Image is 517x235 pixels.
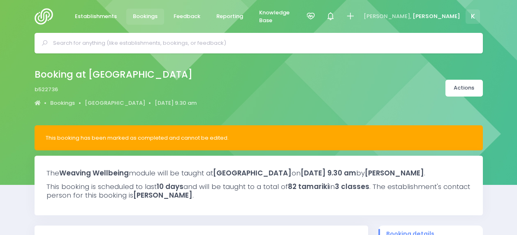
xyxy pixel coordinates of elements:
strong: [PERSON_NAME] [365,168,424,178]
span: b522736 [35,85,58,94]
a: Bookings [126,9,165,25]
a: Bookings [50,99,75,107]
a: Knowledge Base [253,5,297,29]
span: Reporting [216,12,243,21]
span: Feedback [174,12,200,21]
strong: 3 classes [335,182,369,191]
strong: [GEOGRAPHIC_DATA] [213,168,292,178]
h3: This booking is scheduled to last and will be taught to a total of in . The establishment's conta... [46,182,471,199]
a: Feedback [167,9,207,25]
a: Reporting [210,9,250,25]
span: Knowledge Base [259,9,290,25]
strong: [PERSON_NAME] [133,190,192,200]
span: Establishments [75,12,117,21]
a: [DATE] 9.30 am [155,99,197,107]
span: [PERSON_NAME], [364,12,411,21]
a: Actions [445,80,483,97]
h3: The module will be taught at on by . [46,169,471,177]
strong: Weaving Wellbeing [59,168,129,178]
span: Bookings [133,12,158,21]
span: K [466,9,480,24]
span: [PERSON_NAME] [413,12,460,21]
div: This booking has been marked as completed and cannot be edited. [46,134,472,142]
input: Search for anything (like establishments, bookings, or feedback) [53,37,471,49]
a: [GEOGRAPHIC_DATA] [85,99,145,107]
img: Logo [35,8,58,25]
strong: 82 tamariki [288,182,329,191]
h2: Booking at [GEOGRAPHIC_DATA] [35,69,192,80]
strong: [DATE] 9.30 am [301,168,356,178]
a: Establishments [68,9,124,25]
strong: 10 days [157,182,183,191]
